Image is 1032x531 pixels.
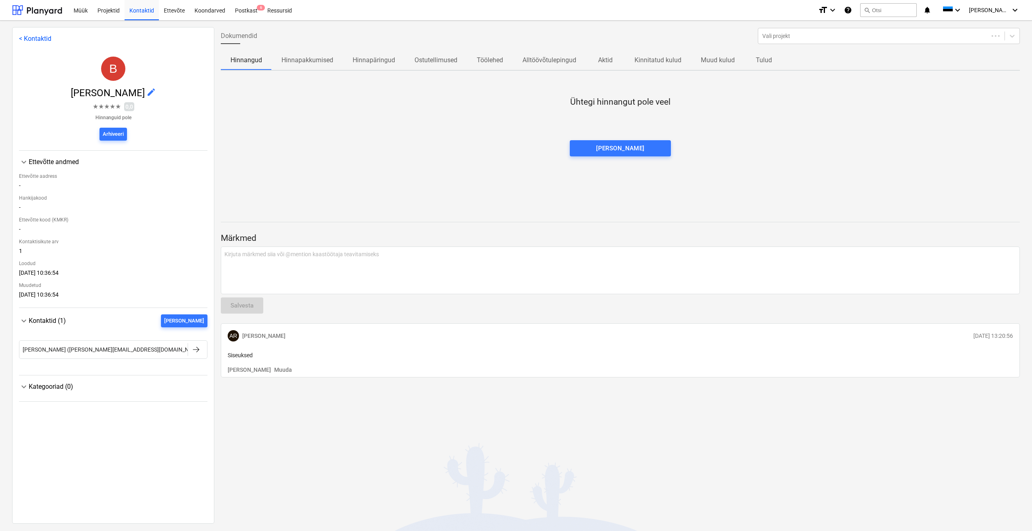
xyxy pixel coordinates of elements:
i: format_size [818,5,828,15]
span: AR [229,333,237,339]
p: [PERSON_NAME] [242,332,285,340]
div: [DATE] 10:36:54 [19,291,207,301]
span: Kontaktid (1) [29,317,66,324]
i: keyboard_arrow_down [1010,5,1020,15]
div: [PERSON_NAME] [164,316,204,326]
p: Ostutellimused [414,55,457,65]
p: Ühtegi hinnangut pole veel [570,97,670,108]
button: [PERSON_NAME] [228,366,271,374]
p: Aktid [596,55,615,65]
p: Hinnangud [231,55,262,65]
span: Siseuksed [228,352,253,358]
div: Ettevõtte andmed [19,157,207,167]
i: notifications [923,5,931,15]
span: ★ [110,102,115,112]
div: [PERSON_NAME] [596,143,645,154]
span: Dokumendid [221,31,257,41]
div: Artur Roslender [228,330,239,341]
button: Arhiveeri [99,128,127,141]
div: [DATE] 10:36:54 [19,270,207,279]
div: Ettevõtte andmed [29,158,207,166]
p: Hinnapäringud [353,55,395,65]
div: Kategooriad (0) [29,383,207,390]
i: keyboard_arrow_down [828,5,837,15]
div: Ettevõtte kood (KMKR) [19,214,207,226]
span: [PERSON_NAME] [969,7,1009,13]
div: - [19,226,207,236]
div: [PERSON_NAME] ([PERSON_NAME][EMAIL_ADDRESS][DOMAIN_NAME]) [23,346,204,353]
div: Loodud [19,257,207,270]
span: 0,0 [124,102,134,111]
p: Märkmed [221,233,1020,244]
span: edit [146,87,156,97]
p: Hinnanguid pole [93,115,134,121]
span: keyboard_arrow_down [19,316,29,326]
div: Kontaktid (1)[PERSON_NAME] [19,327,207,369]
span: ★ [98,102,104,112]
span: ★ [93,102,98,112]
p: Muud kulud [701,55,735,65]
p: Töölehed [477,55,503,65]
span: keyboard_arrow_down [19,382,29,392]
div: Kategooriad (0) [19,392,207,395]
div: Kontaktisikute arv [19,236,207,248]
span: B [109,62,117,75]
div: Kontaktid (1)[PERSON_NAME] [19,314,207,327]
div: Bennet [101,57,125,81]
div: Ettevõtte aadress [19,170,207,182]
p: Tulud [754,55,774,65]
a: < Kontaktid [19,35,51,42]
div: 1 [19,248,207,257]
i: Abikeskus [844,5,852,15]
button: [PERSON_NAME] [570,140,671,156]
div: - [19,182,207,192]
span: 6 [257,5,265,11]
p: [DATE] 13:20:56 [973,332,1013,340]
div: Arhiveeri [103,130,124,139]
p: Hinnapakkumised [281,55,333,65]
div: Ettevõtte andmed [19,167,207,301]
span: search [864,7,870,13]
button: Otsi [860,3,917,17]
p: Kinnitatud kulud [634,55,681,65]
div: Hankijakood [19,192,207,204]
button: Muuda [274,366,292,374]
i: keyboard_arrow_down [953,5,962,15]
span: keyboard_arrow_down [19,157,29,167]
span: [PERSON_NAME] [71,87,146,99]
span: ★ [115,102,121,112]
p: Alltöövõtulepingud [522,55,576,65]
div: - [19,204,207,214]
div: Muudetud [19,279,207,291]
div: Kategooriad (0) [19,382,207,392]
span: ★ [104,102,110,112]
button: [PERSON_NAME] [161,314,207,327]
